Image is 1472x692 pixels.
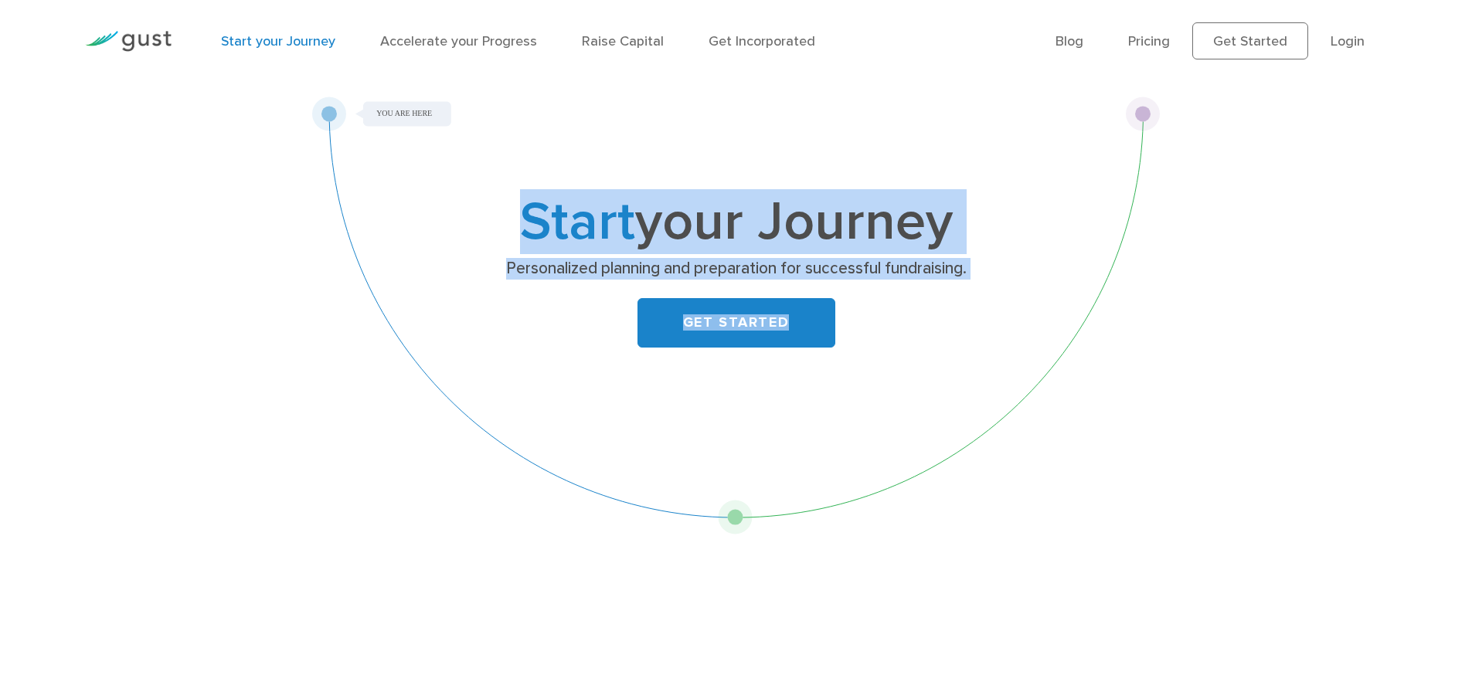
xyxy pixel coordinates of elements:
p: Personalized planning and preparation for successful fundraising. [437,258,1035,280]
a: Raise Capital [582,33,664,49]
a: Blog [1056,33,1083,49]
h1: your Journey [431,198,1042,247]
img: Gust Logo [85,31,172,52]
a: GET STARTED [637,298,835,348]
span: Start [520,189,635,254]
a: Get Started [1192,22,1308,59]
a: Pricing [1128,33,1170,49]
a: Accelerate your Progress [380,33,537,49]
a: Get Incorporated [709,33,815,49]
a: Login [1331,33,1365,49]
a: Start your Journey [221,33,335,49]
